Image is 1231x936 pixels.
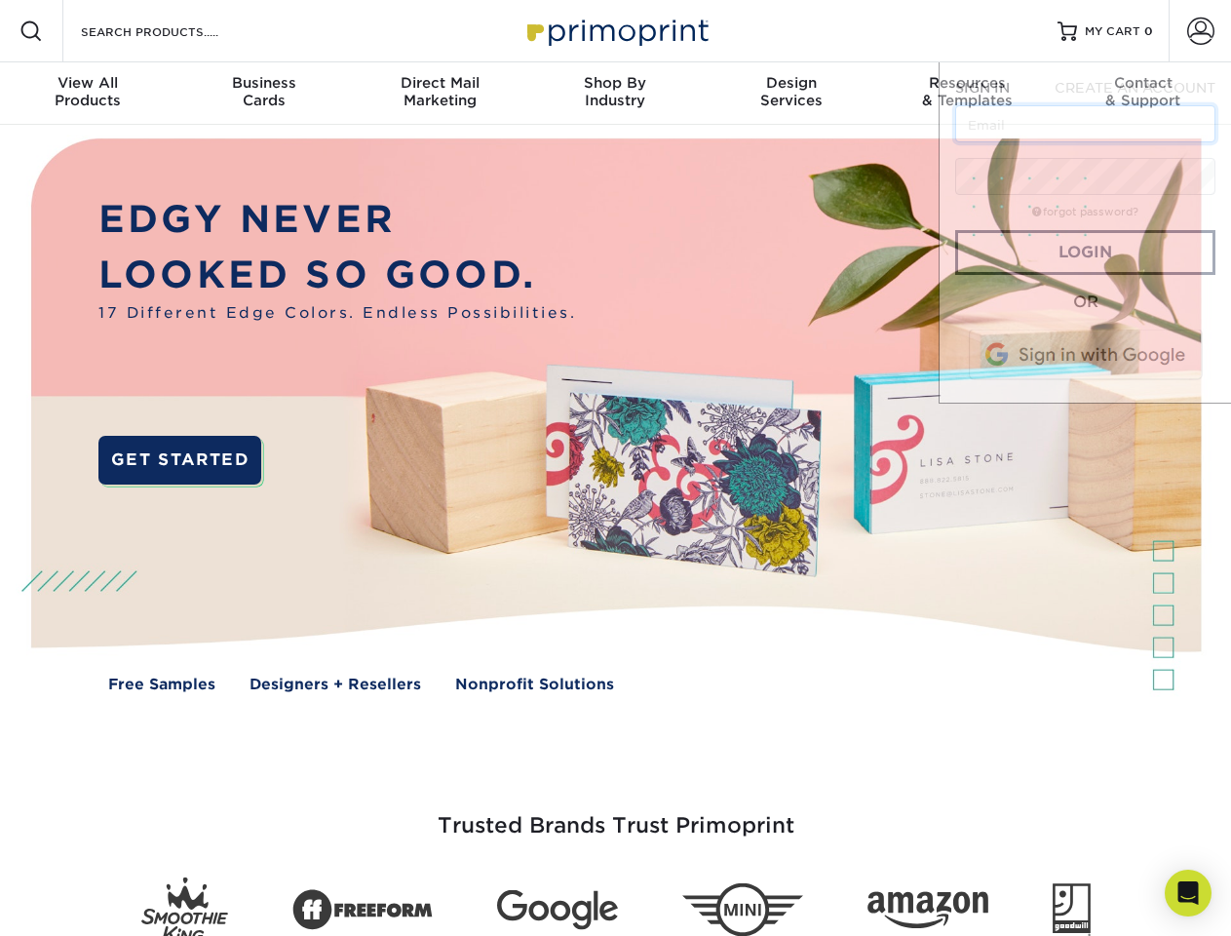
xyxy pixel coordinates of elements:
[704,74,879,109] div: Services
[497,890,618,930] img: Google
[175,74,351,109] div: Cards
[955,80,1010,96] span: SIGN IN
[955,230,1215,275] a: Login
[867,892,988,929] img: Amazon
[455,674,614,696] a: Nonprofit Solutions
[704,62,879,125] a: DesignServices
[527,74,703,109] div: Industry
[879,62,1055,125] a: Resources& Templates
[879,74,1055,109] div: & Templates
[250,674,421,696] a: Designers + Resellers
[955,105,1215,142] input: Email
[704,74,879,92] span: Design
[352,62,527,125] a: Direct MailMarketing
[1053,883,1091,936] img: Goodwill
[98,192,576,248] p: EDGY NEVER
[519,10,713,52] img: Primoprint
[1032,206,1138,218] a: forgot password?
[955,291,1215,314] div: OR
[879,74,1055,92] span: Resources
[527,62,703,125] a: Shop ByIndustry
[527,74,703,92] span: Shop By
[98,248,576,303] p: LOOKED SO GOOD.
[175,74,351,92] span: Business
[352,74,527,92] span: Direct Mail
[98,302,576,325] span: 17 Different Edge Colors. Endless Possibilities.
[1055,80,1215,96] span: CREATE AN ACCOUNT
[98,436,261,485] a: GET STARTED
[1144,24,1153,38] span: 0
[352,74,527,109] div: Marketing
[46,766,1186,862] h3: Trusted Brands Trust Primoprint
[79,19,269,43] input: SEARCH PRODUCTS.....
[108,674,215,696] a: Free Samples
[1085,23,1140,40] span: MY CART
[175,62,351,125] a: BusinessCards
[5,877,166,929] iframe: Google Customer Reviews
[1165,870,1212,916] div: Open Intercom Messenger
